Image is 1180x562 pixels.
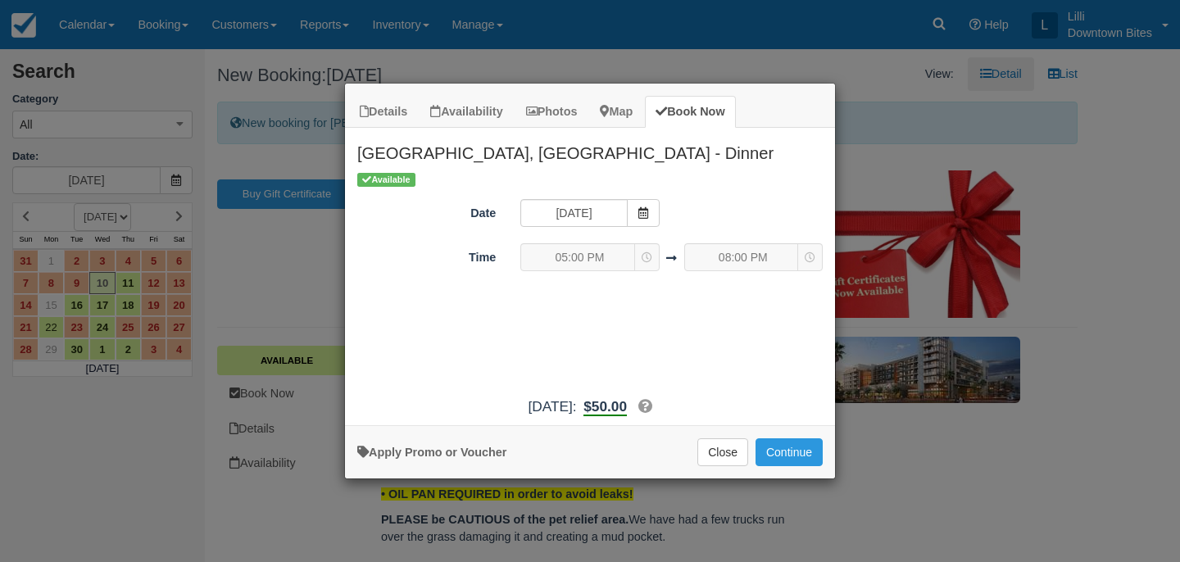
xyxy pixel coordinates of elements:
span: $50.00 [583,398,627,415]
div: Item Modal [345,128,835,417]
button: Add to Booking [756,438,823,466]
button: Close [697,438,748,466]
span: Available [357,173,415,187]
a: Map [589,96,643,128]
a: Photos [515,96,588,128]
label: Time [345,243,508,266]
a: Apply Voucher [357,446,506,459]
a: Book Now [645,96,735,128]
div: [DATE]: [345,397,835,417]
h2: [GEOGRAPHIC_DATA], [GEOGRAPHIC_DATA] - Dinner [345,128,835,170]
a: Availability [420,96,513,128]
a: Details [349,96,418,128]
label: Date [345,199,508,222]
